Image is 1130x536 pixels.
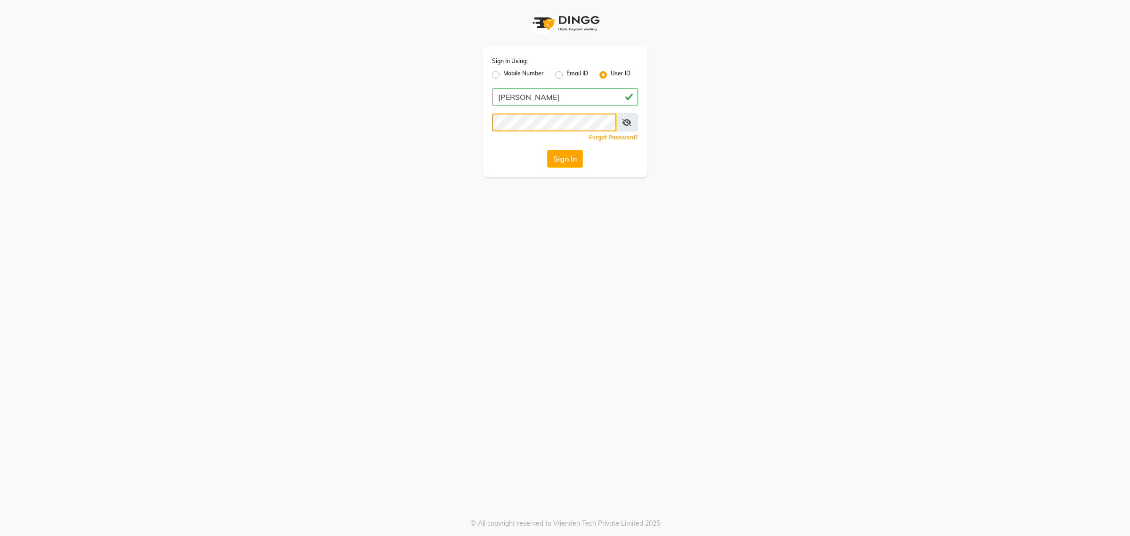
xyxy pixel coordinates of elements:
label: User ID [611,69,630,81]
button: Sign In [547,150,583,168]
input: Username [492,88,638,106]
label: Sign In Using: [492,57,528,65]
img: logo1.svg [527,9,603,37]
input: Username [492,114,616,131]
a: Forgot Password? [589,134,638,141]
label: Mobile Number [503,69,544,81]
label: Email ID [566,69,588,81]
